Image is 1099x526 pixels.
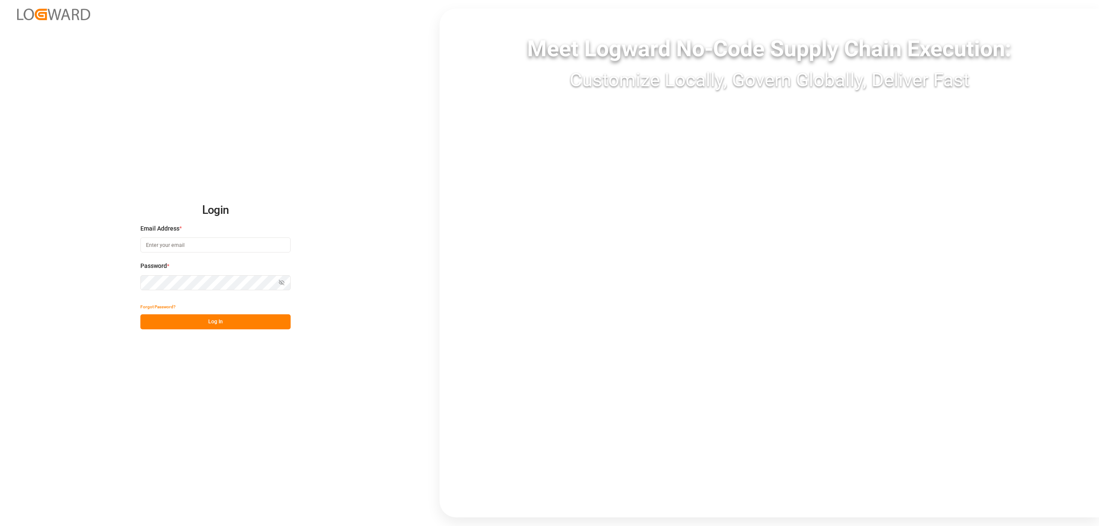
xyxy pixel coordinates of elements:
div: Customize Locally, Govern Globally, Deliver Fast [440,66,1099,94]
span: Email Address [140,224,179,233]
input: Enter your email [140,237,291,252]
button: Log In [140,314,291,329]
img: Logward_new_orange.png [17,9,90,20]
div: Meet Logward No-Code Supply Chain Execution: [440,32,1099,66]
h2: Login [140,197,291,224]
button: Forgot Password? [140,299,176,314]
span: Password [140,261,167,271]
